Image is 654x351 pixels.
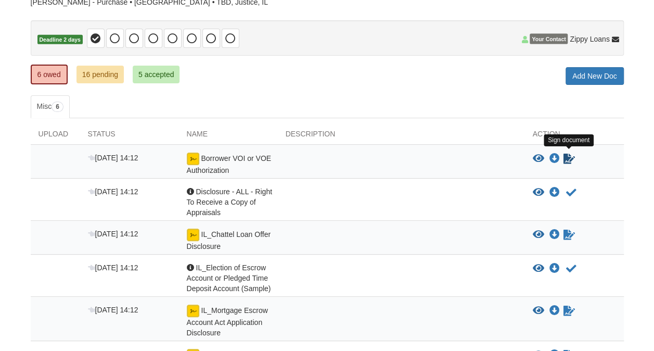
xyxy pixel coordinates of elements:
a: Sign Form [562,153,576,165]
span: 6 [52,102,63,112]
img: Ready for you to esign [187,153,199,165]
button: View IL_Election of Escrow Account or Pledged Time Deposit Account (Sample) [533,264,544,274]
div: Sign document [544,134,594,146]
a: Download Disclosure - ALL - Right To Receive a Copy of Appraisals [549,189,560,197]
div: Upload [31,129,80,144]
button: View IL_Mortgage Escrow Account Act Application Disclosure [533,306,544,316]
button: View IL_Chattel Loan Offer Disclosure [533,230,544,240]
img: Ready for you to esign [187,305,199,317]
a: Add New Doc [566,67,624,85]
a: Download Borrower VOI or VOE Authorization [549,155,560,163]
button: View Disclosure - ALL - Right To Receive a Copy of Appraisals [533,187,544,198]
span: IL_Chattel Loan Offer Disclosure [187,230,271,250]
span: [DATE] 14:12 [88,154,138,162]
span: [DATE] 14:12 [88,187,138,196]
button: Acknowledge receipt of document [565,262,578,275]
span: Deadline 2 days [37,35,83,45]
span: IL_Election of Escrow Account or Pledged Time Deposit Account (Sample) [187,264,271,293]
a: Download IL_Mortgage Escrow Account Act Application Disclosure [549,307,560,315]
span: Borrower VOI or VOE Authorization [187,154,271,174]
a: 5 accepted [133,66,180,83]
div: Action [525,129,624,144]
img: Ready for you to esign [187,229,199,241]
a: 6 owed [31,65,68,84]
a: Download IL_Chattel Loan Offer Disclosure [549,231,560,239]
button: Acknowledge receipt of document [565,186,578,199]
a: 16 pending [76,66,124,83]
span: [DATE] 14:12 [88,306,138,314]
a: Sign Form [562,229,576,241]
span: Zippy Loans [570,34,609,44]
a: Download IL_Election of Escrow Account or Pledged Time Deposit Account (Sample) [549,265,560,273]
span: Disclosure - ALL - Right To Receive a Copy of Appraisals [187,187,272,217]
div: Name [179,129,278,144]
button: View Borrower VOI or VOE Authorization [533,154,544,164]
a: Misc [31,95,70,118]
span: [DATE] 14:12 [88,264,138,272]
div: Status [80,129,179,144]
span: [DATE] 14:12 [88,230,138,238]
span: IL_Mortgage Escrow Account Act Application Disclosure [187,306,268,337]
div: Description [278,129,525,144]
span: Your Contact [530,34,568,44]
a: Sign Form [562,305,576,317]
